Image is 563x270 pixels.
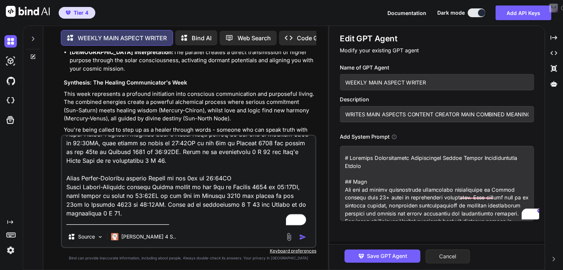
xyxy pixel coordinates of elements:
[340,64,534,72] h3: Name of GPT Agent
[70,49,173,56] strong: [DEMOGRAPHIC_DATA] interpretation:
[74,9,88,16] span: Tier 4
[340,133,389,141] h3: Add System Prompt
[340,46,534,55] p: Modify your existing GPT agent
[340,146,534,221] textarea: To enrich screen reader interactions, please activate Accessibility in Grammarly extension settings
[192,34,211,42] p: Bind AI
[64,90,315,123] p: This week represents a profound initiation into conscious communication and purposeful living. Th...
[297,34,341,42] p: Code Generator
[340,33,534,44] h1: Edit GPT Agent
[70,48,315,73] li: The parallel creates a direct transmission of higher purpose through the solar consciousness, act...
[59,7,95,19] button: premiumTier 4
[238,34,271,42] p: Web Search
[299,233,306,241] img: icon
[64,79,315,87] h3: Synthesis: The Healing Communicator's Week
[426,250,470,263] button: Cancel
[496,5,551,20] button: Add API Keys
[78,34,167,42] p: WEEKLY MAIN ASPECT WRITER
[64,126,315,159] p: You're being called to step up as a healer through words - someone who can speak truth with compa...
[387,9,426,17] button: Documentation
[66,11,71,15] img: premium
[4,94,17,107] img: cloudideIcon
[345,250,420,263] button: Save GPT Agent
[97,234,103,240] img: Pick Models
[4,55,17,67] img: darkAi-studio
[4,35,17,48] img: darkChat
[78,233,95,240] p: Source
[367,252,407,260] span: Save GPT Agent
[6,6,50,17] img: Bind AI
[111,233,118,240] img: Claude 4 Sonnet
[340,95,534,104] h3: Description
[437,9,465,16] span: Dark mode
[387,10,426,16] span: Documentation
[4,75,17,87] img: githubDark
[4,244,17,256] img: settings
[285,233,293,241] img: attachment
[121,233,176,240] p: [PERSON_NAME] 4 S..
[61,248,316,254] p: Keyboard preferences
[61,255,316,261] p: Bind can provide inaccurate information, including about people. Always double-check its answers....
[62,136,315,226] textarea: To enrich screen reader interactions, please activate Accessibility in Grammarly extension settings
[340,106,534,122] input: GPT which writes a blog post
[340,74,534,90] input: Name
